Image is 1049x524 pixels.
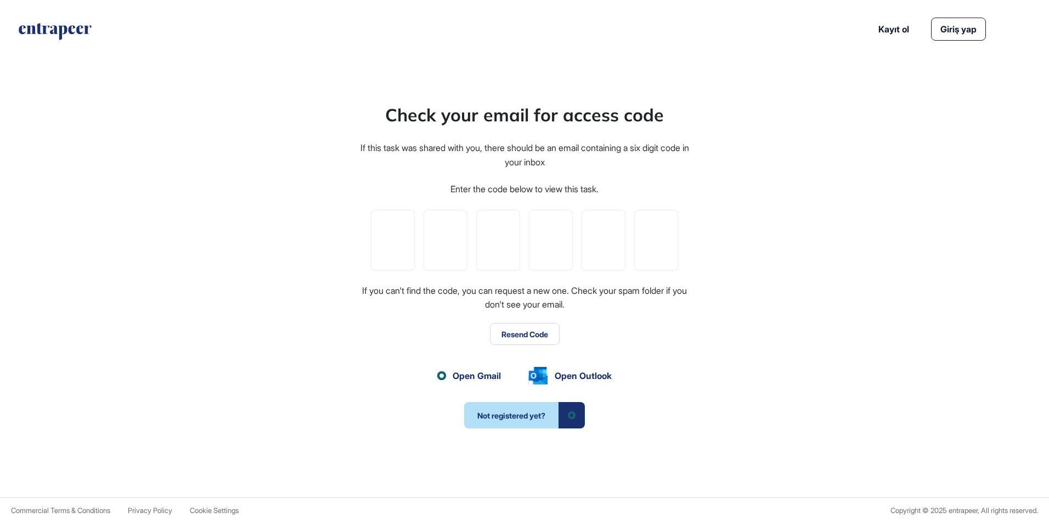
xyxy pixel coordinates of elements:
a: Open Outlook [528,367,612,384]
a: entrapeer-logo [18,23,93,44]
button: Resend Code [490,323,560,345]
a: Giriş yap [931,18,986,41]
div: Enter the code below to view this task. [450,182,599,197]
a: Not registered yet? [464,402,585,428]
div: Copyright © 2025 entrapeer, All rights reserved. [890,506,1038,515]
div: If you can't find the code, you can request a new one. Check your spam folder if you don't see yo... [359,284,690,312]
span: Open Outlook [555,369,612,382]
a: Privacy Policy [128,506,172,515]
div: Check your email for access code [385,102,664,128]
a: Cookie Settings [190,506,239,515]
a: Open Gmail [437,369,501,382]
a: Commercial Terms & Conditions [11,506,110,515]
a: Kayıt ol [878,23,909,36]
div: If this task was shared with you, there should be an email containing a six digit code in your inbox [359,141,690,169]
span: Not registered yet? [464,402,559,428]
span: Open Gmail [453,369,501,382]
